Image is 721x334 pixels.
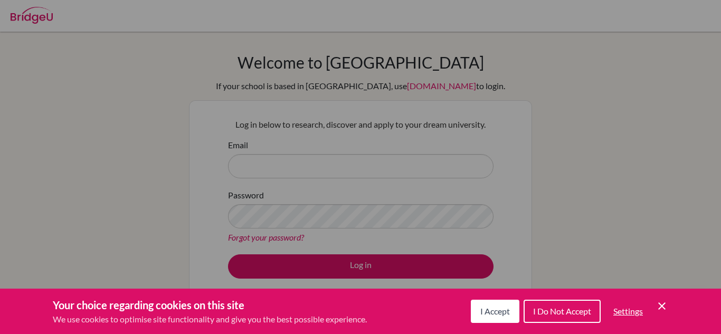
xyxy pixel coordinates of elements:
button: I Accept [471,300,519,323]
h3: Your choice regarding cookies on this site [53,297,367,313]
button: I Do Not Accept [524,300,601,323]
span: I Accept [480,306,510,316]
span: Settings [613,306,643,316]
p: We use cookies to optimise site functionality and give you the best possible experience. [53,313,367,326]
span: I Do Not Accept [533,306,591,316]
button: Settings [605,301,651,322]
button: Save and close [656,300,668,312]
